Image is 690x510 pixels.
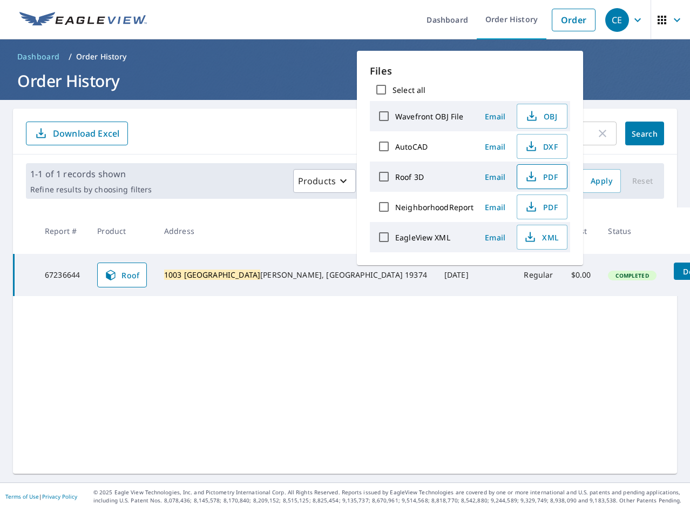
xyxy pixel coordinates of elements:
[13,48,64,65] a: Dashboard
[164,270,260,280] mark: 1003 [GEOGRAPHIC_DATA]
[393,85,425,95] label: Select all
[89,207,155,254] th: Product
[26,122,128,145] button: Download Excel
[524,231,558,244] span: XML
[164,270,427,280] div: [PERSON_NAME], [GEOGRAPHIC_DATA] 19374
[30,167,152,180] p: 1-1 of 1 records shown
[634,129,655,139] span: Search
[13,70,677,92] h1: Order History
[609,272,655,279] span: Completed
[478,169,512,185] button: Email
[395,142,428,152] label: AutoCAD
[524,110,558,123] span: OBJ
[517,164,567,189] button: PDF
[517,134,567,159] button: DXF
[478,108,512,125] button: Email
[482,111,508,122] span: Email
[482,172,508,182] span: Email
[482,142,508,152] span: Email
[53,127,119,139] p: Download Excel
[478,138,512,155] button: Email
[395,202,473,212] label: NeighborhoodReport
[42,493,77,500] a: Privacy Policy
[298,175,336,187] p: Products
[478,199,512,216] button: Email
[36,254,89,296] td: 67236644
[436,254,477,296] td: [DATE]
[395,111,463,122] label: Wavefront OBJ File
[293,169,356,193] button: Products
[515,254,562,296] td: Regular
[36,207,89,254] th: Report #
[17,51,60,62] span: Dashboard
[524,170,558,183] span: PDF
[563,254,600,296] td: $0.00
[19,12,147,28] img: EV Logo
[582,169,621,193] button: Apply
[605,8,629,32] div: CE
[524,200,558,213] span: PDF
[69,50,72,63] li: /
[13,48,677,65] nav: breadcrumb
[97,263,147,287] a: Roof
[625,122,664,145] button: Search
[524,140,558,153] span: DXF
[93,488,685,505] p: © 2025 Eagle View Technologies, Inc. and Pictometry International Corp. All Rights Reserved. Repo...
[155,207,436,254] th: Address
[370,64,570,78] p: Files
[482,232,508,243] span: Email
[76,51,127,62] p: Order History
[5,493,77,500] p: |
[517,194,567,219] button: PDF
[5,493,39,500] a: Terms of Use
[552,9,596,31] a: Order
[395,172,424,182] label: Roof 3D
[599,207,665,254] th: Status
[517,225,567,250] button: XML
[478,229,512,246] button: Email
[482,202,508,212] span: Email
[591,175,612,188] span: Apply
[395,232,450,243] label: EagleView XML
[30,185,152,194] p: Refine results by choosing filters
[104,269,140,281] span: Roof
[517,104,567,129] button: OBJ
